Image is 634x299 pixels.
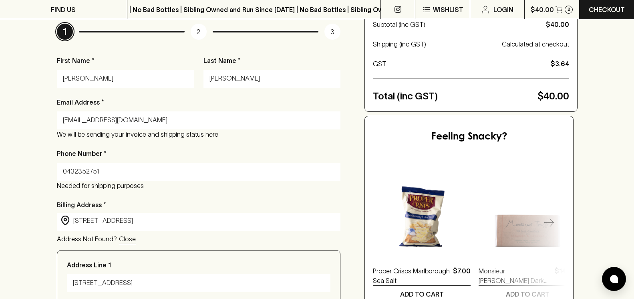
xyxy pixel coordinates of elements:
[57,200,341,210] p: Billing Address *
[589,5,625,14] p: Checkout
[479,161,576,259] img: Monsieur Truffe Dark Chocolate with Almonds & Caramel
[373,59,547,69] p: GST
[373,20,542,29] p: Subtotal (inc GST)
[502,39,569,49] p: Calculated at checkout
[506,289,549,299] p: ADD TO CART
[431,131,507,143] h5: Feeling Snacky?
[433,5,463,14] p: Wishlist
[57,181,341,190] p: Needed for shipping purposes
[57,24,73,40] p: 1
[373,89,534,103] p: Total (inc GST)
[203,56,340,65] p: Last Name *
[57,149,107,158] p: Phone Number *
[57,234,117,244] p: Address Not Found?
[453,266,471,285] p: $7.00
[546,20,569,29] p: $40.00
[57,97,104,107] p: Email Address *
[373,39,498,49] p: Shipping (inc GST)
[373,161,471,259] img: Proper Crisps Marlborough Sea Salt
[493,5,513,14] p: Login
[191,24,207,40] p: 2
[568,7,570,12] p: 2
[479,266,551,285] a: Monsieur [PERSON_NAME] Dark Chocolate with Almonds & Caramel
[610,275,618,283] img: bubble-icon
[400,289,444,299] p: ADD TO CART
[51,5,76,14] p: FIND US
[551,59,569,69] p: $3.64
[555,266,576,285] p: $14.00
[57,56,194,65] p: First Name *
[531,5,554,14] p: $40.00
[119,234,136,244] p: Close
[73,216,337,225] input: Start typing your address...
[324,24,340,40] p: 3
[373,266,450,285] a: Proper Crisps Marlborough Sea Salt
[537,89,569,103] p: $40.00
[67,260,111,270] p: Address Line 1
[57,129,341,139] p: We will be sending your invoice and shipping status here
